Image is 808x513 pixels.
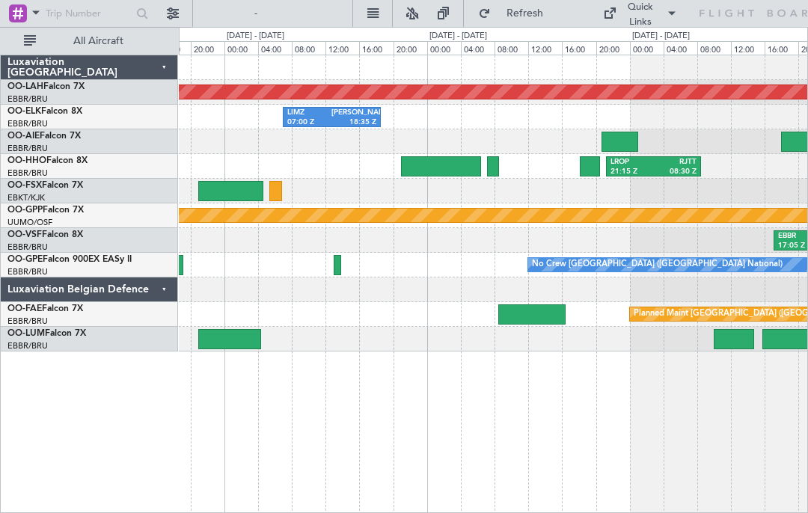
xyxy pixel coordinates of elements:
div: 04:00 [664,41,697,55]
a: OO-LUMFalcon 7X [7,329,86,338]
div: 20:00 [596,41,630,55]
a: EBBR/BRU [7,340,48,351]
div: 04:00 [258,41,292,55]
a: OO-HHOFalcon 8X [7,156,88,165]
input: Trip Number [46,2,132,25]
div: 12:00 [325,41,359,55]
div: 16:00 [359,41,393,55]
span: Refresh [494,8,557,19]
a: EBBR/BRU [7,242,48,253]
span: All Aircraft [39,36,158,46]
a: EBKT/KJK [7,192,45,203]
span: OO-ELK [7,107,41,116]
div: [DATE] - [DATE] [429,30,487,43]
span: OO-GPE [7,255,43,264]
div: LIMZ [287,108,332,118]
span: OO-VSF [7,230,42,239]
div: 00:00 [630,41,664,55]
a: OO-AIEFalcon 7X [7,132,81,141]
div: 18:35 Z [331,117,376,128]
div: 20:00 [394,41,427,55]
span: OO-AIE [7,132,40,141]
a: OO-FSXFalcon 7X [7,181,83,190]
span: OO-HHO [7,156,46,165]
div: 16:00 [562,41,596,55]
a: OO-ELKFalcon 8X [7,107,82,116]
div: [PERSON_NAME] [331,108,376,118]
a: EBBR/BRU [7,118,48,129]
a: UUMO/OSF [7,217,52,228]
span: OO-LAH [7,82,43,91]
span: OO-GPP [7,206,43,215]
span: OO-LUM [7,329,45,338]
div: 16:00 [765,41,798,55]
a: OO-GPEFalcon 900EX EASy II [7,255,132,264]
a: OO-FAEFalcon 7X [7,304,83,313]
a: OO-VSFFalcon 8X [7,230,83,239]
div: 00:00 [224,41,258,55]
a: EBBR/BRU [7,143,48,154]
div: 00:00 [427,41,461,55]
a: EBBR/BRU [7,316,48,327]
a: EBBR/BRU [7,93,48,105]
div: 08:00 [697,41,731,55]
button: All Aircraft [16,29,162,53]
div: 21:15 Z [610,167,654,177]
a: OO-GPPFalcon 7X [7,206,84,215]
div: [DATE] - [DATE] [227,30,284,43]
span: OO-FAE [7,304,42,313]
span: OO-FSX [7,181,42,190]
div: 12:00 [528,41,562,55]
div: RJTT [653,157,697,168]
a: EBBR/BRU [7,168,48,179]
div: [DATE] - [DATE] [632,30,690,43]
div: 20:00 [191,41,224,55]
div: 04:00 [461,41,495,55]
button: Quick Links [596,1,685,25]
div: 07:00 Z [287,117,332,128]
div: 12:00 [731,41,765,55]
a: OO-LAHFalcon 7X [7,82,85,91]
div: No Crew [GEOGRAPHIC_DATA] ([GEOGRAPHIC_DATA] National) [532,254,783,276]
div: 08:00 [495,41,528,55]
div: 08:30 Z [653,167,697,177]
div: LROP [610,157,654,168]
button: Refresh [471,1,561,25]
a: EBBR/BRU [7,266,48,277]
div: 08:00 [292,41,325,55]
